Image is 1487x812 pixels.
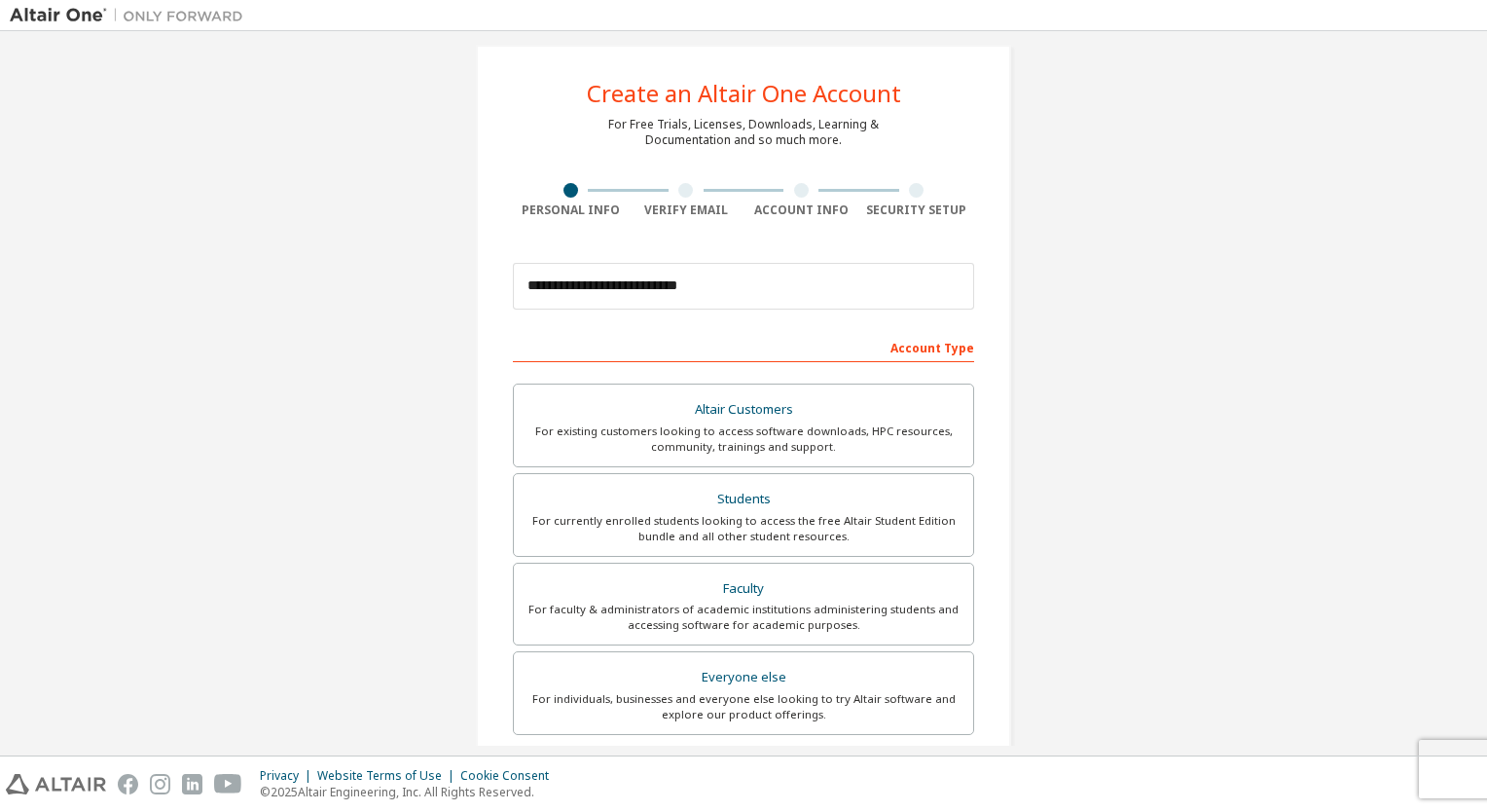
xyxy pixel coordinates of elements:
div: For currently enrolled students looking to access the free Altair Student Edition bundle and all ... [526,513,961,544]
div: Personal Info [513,203,629,218]
p: © 2025 Altair Engineering, Inc. All Rights Reserved. [260,784,561,800]
div: Privacy [260,768,317,784]
img: facebook.svg [118,774,138,794]
div: For Free Trials, Licenses, Downloads, Learning & Documentation and so much more. [608,117,879,148]
div: For faculty & administrators of academic institutions administering students and accessing softwa... [526,602,961,633]
div: Account Info [743,203,859,218]
div: Security Setup [859,203,975,218]
img: linkedin.svg [182,774,202,794]
div: Altair Customers [526,396,961,424]
div: Verify Email [629,203,744,218]
img: instagram.svg [150,774,170,794]
div: For individuals, businesses and everyone else looking to try Altair software and explore our prod... [526,691,961,722]
div: Website Terms of Use [317,768,460,784]
div: Account Type [513,331,974,362]
div: Create an Altair One Account [587,82,901,105]
div: Faculty [526,575,961,603]
img: altair_logo.svg [6,774,106,794]
img: Altair One [10,6,253,25]
div: Everyone else [526,664,961,691]
div: Cookie Consent [460,768,561,784]
div: Students [526,486,961,513]
div: For existing customers looking to access software downloads, HPC resources, community, trainings ... [526,424,961,455]
img: youtube.svg [214,774,242,794]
